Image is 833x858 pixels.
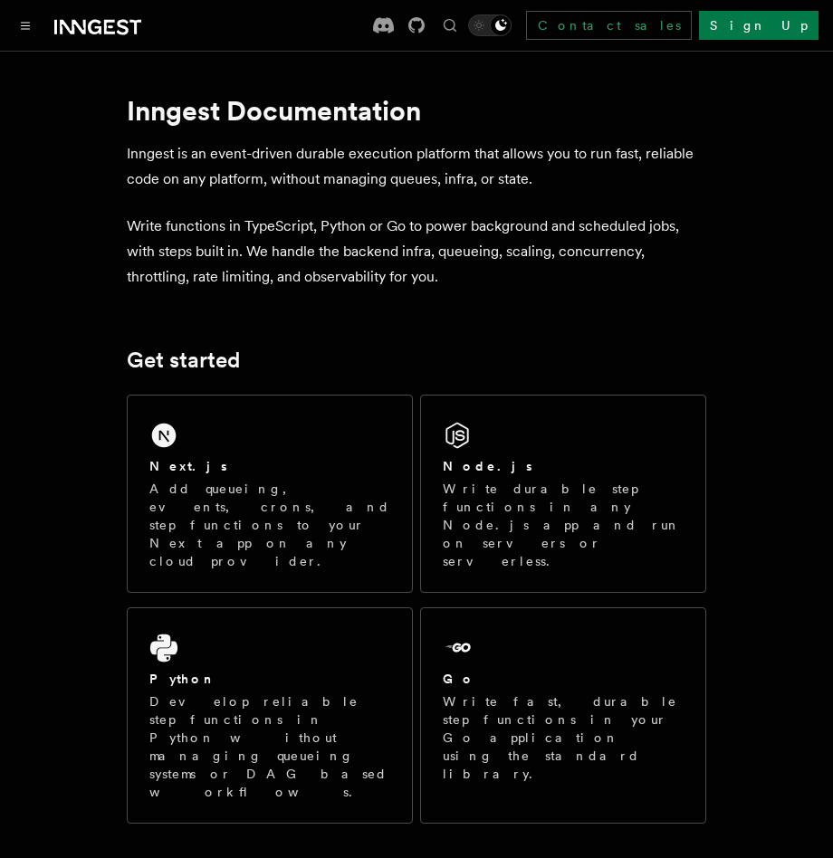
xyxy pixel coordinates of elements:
p: Write durable step functions in any Node.js app and run on servers or serverless. [443,480,684,570]
p: Write functions in TypeScript, Python or Go to power background and scheduled jobs, with steps bu... [127,214,706,290]
a: Next.jsAdd queueing, events, crons, and step functions to your Next app on any cloud provider. [127,395,413,593]
button: Toggle navigation [14,14,36,36]
a: Get started [127,348,240,373]
p: Add queueing, events, crons, and step functions to your Next app on any cloud provider. [149,480,390,570]
a: GoWrite fast, durable step functions in your Go application using the standard library. [420,607,706,824]
a: PythonDevelop reliable step functions in Python without managing queueing systems or DAG based wo... [127,607,413,824]
h1: Inngest Documentation [127,94,706,127]
h2: Python [149,670,216,688]
p: Develop reliable step functions in Python without managing queueing systems or DAG based workflows. [149,692,390,801]
button: Find something... [439,14,461,36]
p: Inngest is an event-driven durable execution platform that allows you to run fast, reliable code ... [127,141,706,192]
button: Toggle dark mode [468,14,512,36]
a: Contact sales [526,11,692,40]
a: Node.jsWrite durable step functions in any Node.js app and run on servers or serverless. [420,395,706,593]
p: Write fast, durable step functions in your Go application using the standard library. [443,692,684,783]
h2: Go [443,670,475,688]
h2: Next.js [149,457,227,475]
h2: Node.js [443,457,532,475]
a: Sign Up [699,11,819,40]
